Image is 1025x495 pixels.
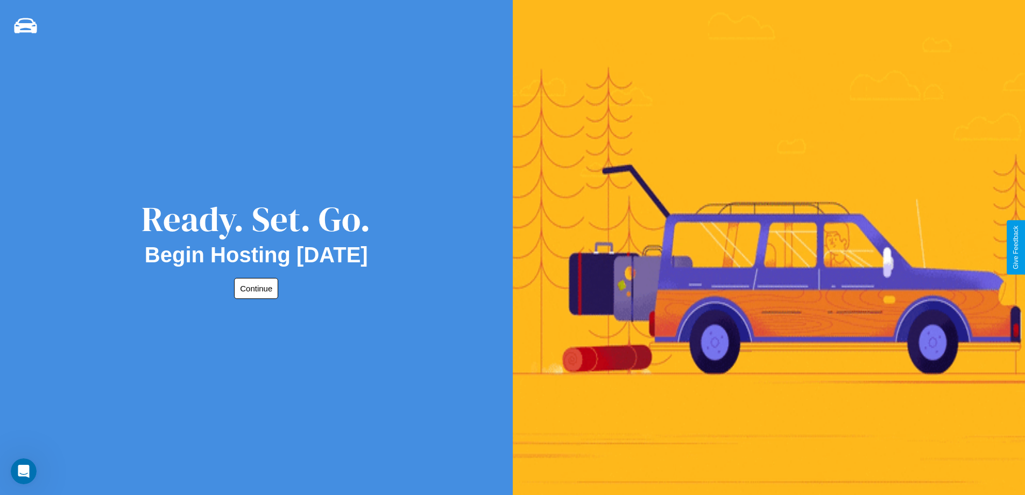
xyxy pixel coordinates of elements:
button: Continue [234,278,278,299]
h2: Begin Hosting [DATE] [145,243,368,267]
div: Give Feedback [1012,226,1020,269]
div: Ready. Set. Go. [142,195,371,243]
iframe: Intercom live chat [11,458,37,484]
